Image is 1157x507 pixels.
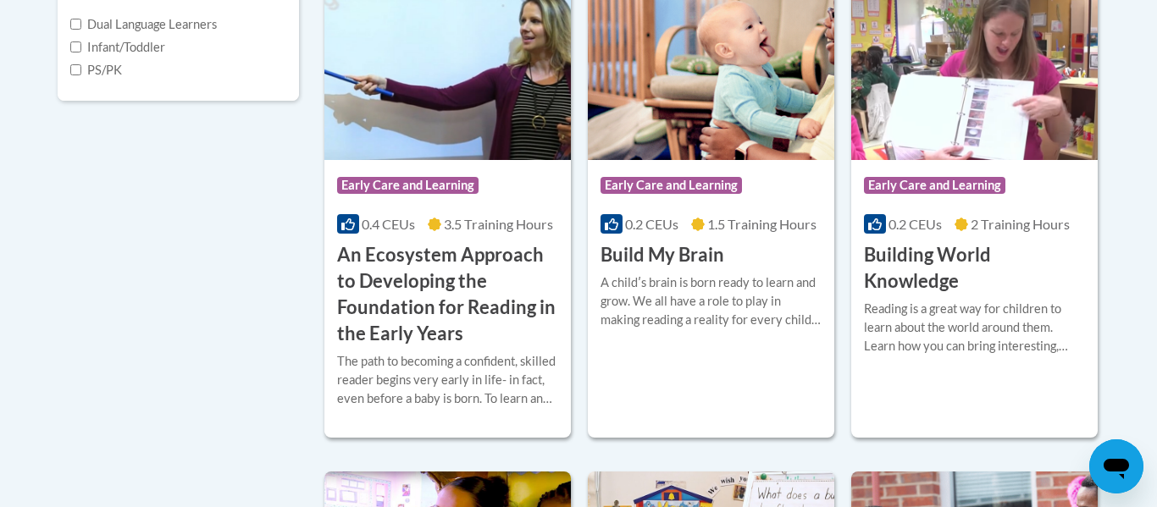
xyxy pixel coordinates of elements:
iframe: Button to launch messaging window [1089,439,1143,493]
div: A childʹs brain is born ready to learn and grow. We all have a role to play in making reading a r... [601,273,822,329]
label: PS/PK [70,61,122,80]
input: Checkbox for Options [70,19,81,30]
div: Reading is a great way for children to learn about the world around them. Learn how you can bring... [864,300,1085,355]
input: Checkbox for Options [70,41,81,52]
span: 0.2 CEUs [889,216,942,232]
span: Early Care and Learning [601,177,742,194]
div: The path to becoming a confident, skilled reader begins very early in life- in fact, even before ... [337,352,558,408]
span: 0.4 CEUs [362,216,415,232]
span: 3.5 Training Hours [444,216,553,232]
span: 2 Training Hours [971,216,1070,232]
h3: Build My Brain [601,242,724,268]
span: Early Care and Learning [864,177,1005,194]
h3: Building World Knowledge [864,242,1085,295]
label: Dual Language Learners [70,15,217,34]
input: Checkbox for Options [70,64,81,75]
span: 0.2 CEUs [625,216,678,232]
span: Early Care and Learning [337,177,479,194]
span: 1.5 Training Hours [707,216,817,232]
label: Infant/Toddler [70,38,165,57]
h3: An Ecosystem Approach to Developing the Foundation for Reading in the Early Years [337,242,558,346]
